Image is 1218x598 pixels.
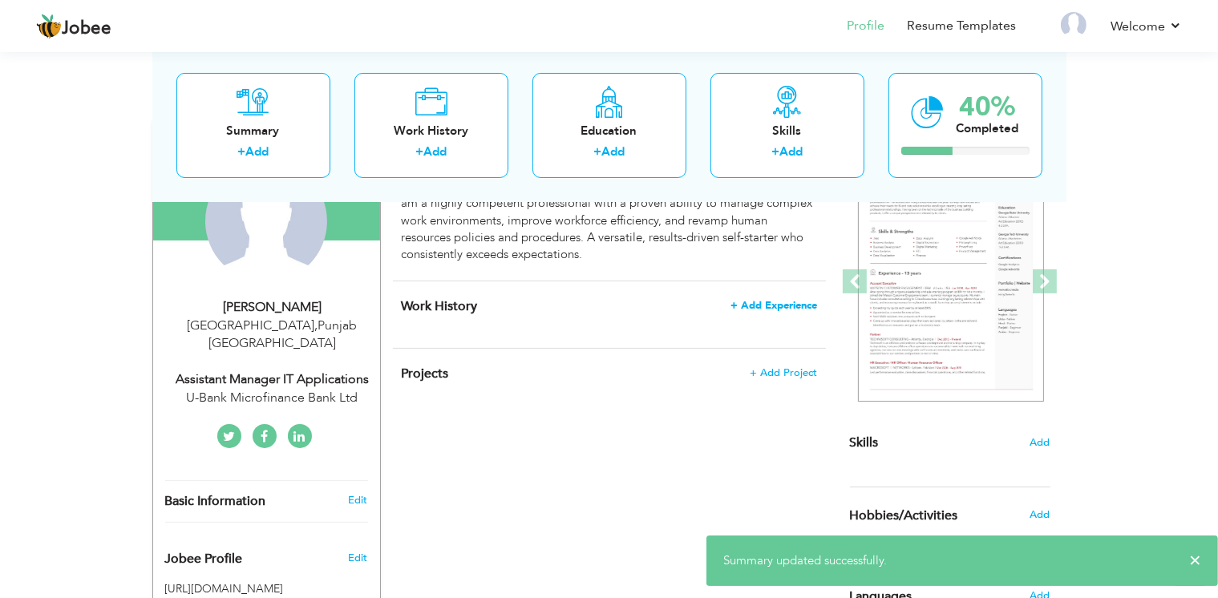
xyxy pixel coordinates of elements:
span: Skills [850,434,879,451]
div: Share some of your professional and personal interests. [838,487,1062,543]
span: Summary updated successfully. [723,552,887,568]
label: + [237,143,245,160]
div: Assistant Manager IT Applications [165,370,380,389]
div: Education [545,122,674,139]
span: Projects [401,365,448,382]
span: Jobee Profile [165,552,243,567]
a: Add [245,143,269,160]
span: Add [1030,507,1050,522]
img: Atif Ur Rehman [205,160,327,282]
h5: [URL][DOMAIN_NAME] [165,583,368,595]
div: [GEOGRAPHIC_DATA] Punjab [GEOGRAPHIC_DATA] [165,317,380,354]
span: Add [1030,435,1050,451]
div: Enhance your career by creating a custom URL for your Jobee public profile. [153,535,380,575]
a: Add [779,143,803,160]
a: Resume Templates [907,17,1016,35]
div: Work History [367,122,496,139]
div: Summary [189,122,318,139]
img: jobee.io [36,14,62,39]
div: To enhance my knowledge and capabilities by working in a dynamic organization that values and ent... [401,160,816,264]
h4: This helps to highlight the project, tools and skills you have worked on. [401,366,816,382]
span: Edit [348,551,367,565]
h4: This helps to show the companies you have worked for. [401,298,816,314]
label: + [415,143,423,160]
a: Profile [847,17,884,35]
span: Work History [401,297,477,315]
label: + [593,143,601,160]
span: × [1189,552,1201,568]
img: Profile Img [1061,12,1086,38]
label: + [771,143,779,160]
a: Jobee [36,14,111,39]
span: + Add Experience [730,300,817,311]
span: + Add Project [750,367,817,378]
a: Add [601,143,625,160]
span: Basic Information [165,495,266,509]
a: Edit [348,493,367,507]
div: [PERSON_NAME] [165,298,380,317]
span: , [315,317,318,334]
a: Welcome [1111,17,1182,36]
div: Skills [723,122,852,139]
span: Jobee [62,20,111,38]
div: U-Bank Microfinance Bank Ltd [165,389,380,407]
span: Hobbies/Activities [850,509,958,523]
div: Completed [957,119,1019,136]
a: Add [423,143,447,160]
div: 40% [957,93,1019,119]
